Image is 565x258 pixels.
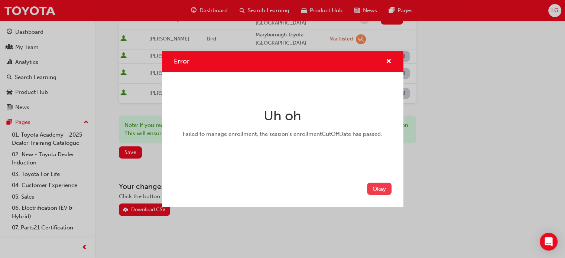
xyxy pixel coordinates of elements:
div: Error [162,51,403,207]
button: cross-icon [386,57,392,66]
div: Failed to manage enrollment, the session's enrollmentCutOffDate has passed. [177,130,389,138]
span: Error [174,57,189,65]
span: cross-icon [386,59,392,65]
div: Open Intercom Messenger [540,233,558,251]
button: Okay [367,183,392,195]
h1: Uh oh [177,108,389,124]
